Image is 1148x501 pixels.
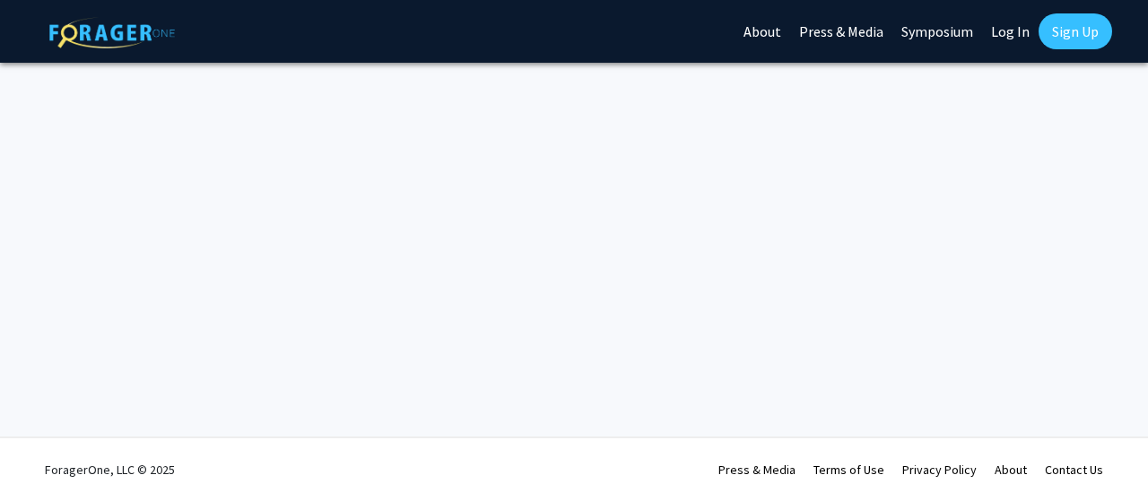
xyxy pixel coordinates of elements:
a: Sign Up [1039,13,1112,49]
a: About [995,462,1027,478]
a: Contact Us [1045,462,1103,478]
img: ForagerOne Logo [49,17,175,48]
a: Privacy Policy [902,462,977,478]
a: Terms of Use [813,462,884,478]
div: ForagerOne, LLC © 2025 [45,438,175,501]
a: Press & Media [718,462,796,478]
